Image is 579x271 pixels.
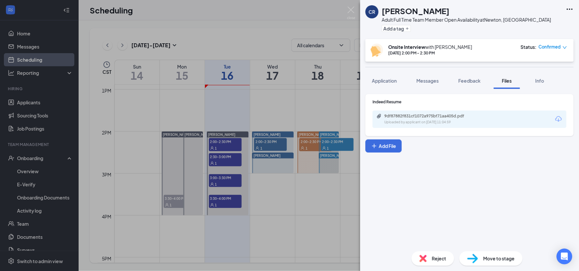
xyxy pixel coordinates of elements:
[432,255,446,262] span: Reject
[384,114,476,119] div: 9df87882f831cf1072a975bf71aa405d.pdf
[382,25,411,32] button: PlusAdd a tag
[384,120,483,125] div: Uploaded by applicant on [DATE] 11:04:59
[563,45,567,50] span: down
[388,44,472,50] div: with [PERSON_NAME]
[555,115,563,123] svg: Download
[535,78,544,84] span: Info
[458,78,481,84] span: Feedback
[521,44,537,50] div: Status :
[382,5,450,16] h1: [PERSON_NAME]
[388,44,425,50] b: Onsite Interview
[566,5,574,13] svg: Ellipses
[388,50,472,56] div: [DATE] 2:00 PM - 2:30 PM
[371,143,378,149] svg: Plus
[377,114,382,119] svg: Paperclip
[417,78,439,84] span: Messages
[502,78,512,84] span: Files
[557,249,572,264] div: Open Intercom Messenger
[382,16,551,23] div: Adult Full Time Team Member Open Availability at Newton, [GEOGRAPHIC_DATA]
[365,139,402,153] button: Add FilePlus
[369,9,375,15] div: CR
[405,27,409,31] svg: Plus
[372,78,397,84] span: Application
[373,99,567,105] div: Indeed Resume
[539,44,561,50] span: Confirmed
[483,255,515,262] span: Move to stage
[377,114,483,125] a: Paperclip9df87882f831cf1072a975bf71aa405d.pdfUploaded by applicant on [DATE] 11:04:59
